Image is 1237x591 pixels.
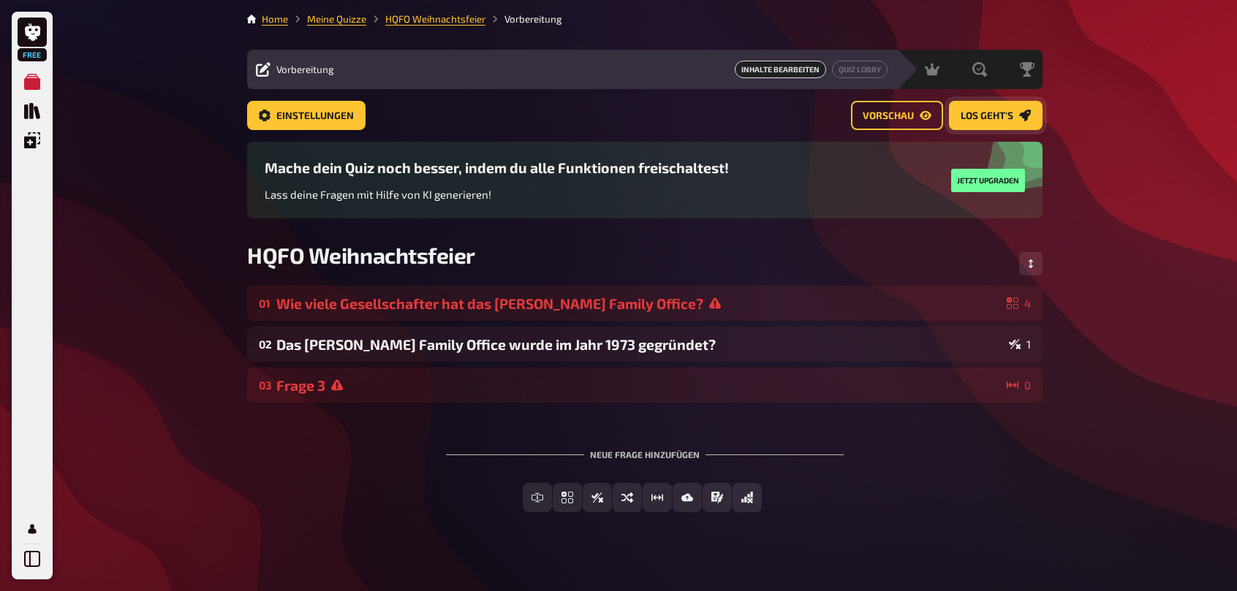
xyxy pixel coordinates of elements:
a: Quiz Sammlung [18,96,47,126]
button: Bild-Antwort [673,483,702,512]
li: Meine Quizze [288,12,366,26]
button: Prosa (Langtext) [703,483,732,512]
li: Home [262,12,288,26]
button: Offline Frage [733,483,762,512]
a: Home [262,13,288,25]
div: 01 [259,297,271,310]
a: Meine Quizze [307,13,366,25]
div: 0 [1007,379,1031,391]
a: Profil [18,514,47,544]
div: 1 [1009,338,1031,350]
button: Sortierfrage [613,483,642,512]
div: Neue Frage hinzufügen [446,426,844,471]
button: Wahr / Falsch [583,483,612,512]
h3: Mache dein Quiz noch besser, indem du alle Funktionen freischaltest! [265,159,729,176]
div: 02 [259,338,271,351]
li: HQFO Weihnachtsfeier [366,12,485,26]
button: Vorschau [851,101,943,130]
div: 4 [1007,297,1031,309]
a: Inhalte Bearbeiten [735,61,826,78]
a: Meine Quizze [18,67,47,96]
button: Einfachauswahl [553,483,582,512]
span: Los geht's [961,111,1013,121]
li: Vorbereitung [485,12,562,26]
span: Vorschau [863,111,914,121]
a: Einblendungen [18,126,47,155]
span: Lass deine Fragen mit Hilfe von KI generieren! [265,188,491,201]
button: Schätzfrage [643,483,672,512]
button: Freitext Eingabe [523,483,552,512]
button: Reihenfolge anpassen [1019,252,1043,275]
span: Free [19,50,45,59]
button: Jetzt upgraden [951,169,1025,192]
span: Vorbereitung [276,64,334,75]
span: HQFO Weihnachtsfeier [247,242,475,268]
button: Los geht's [949,101,1043,130]
div: 03 [259,378,271,392]
div: Das [PERSON_NAME] Family Office wurde im Jahr 1973 gegründet? [276,336,1003,353]
button: Quiz Lobby [832,61,888,78]
div: Frage 3 [276,377,1001,394]
div: Wie viele Gesellschafter hat das [PERSON_NAME] Family Office? [276,295,1001,312]
span: Einstellungen [276,111,354,121]
button: Einstellungen [247,101,366,130]
a: HQFO Weihnachtsfeier [385,13,485,25]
